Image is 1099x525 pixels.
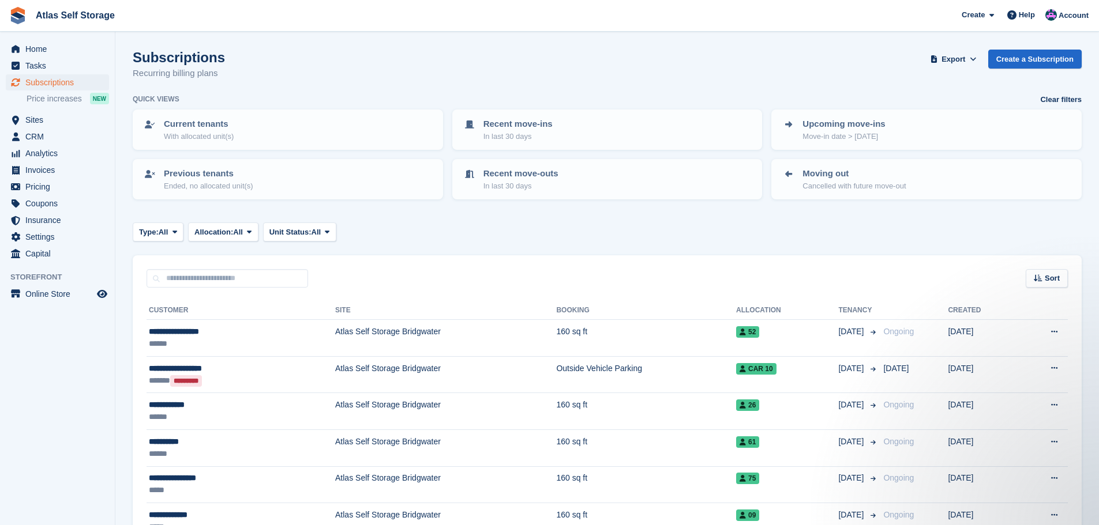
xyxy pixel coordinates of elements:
[164,167,253,180] p: Previous tenants
[883,437,914,446] span: Ongoing
[838,301,879,320] th: Tenancy
[736,509,759,521] span: 09
[772,111,1081,149] a: Upcoming move-ins Move-in date > [DATE]
[194,226,233,238] span: Allocation:
[948,393,1017,430] td: [DATE]
[95,287,109,301] a: Preview store
[556,466,736,503] td: 160 sq ft
[802,180,906,192] p: Cancelled with future move-out
[948,301,1017,320] th: Created
[164,131,234,142] p: With allocated unit(s)
[335,301,556,320] th: Site
[25,245,95,262] span: Capital
[883,473,914,482] span: Ongoing
[9,7,27,24] img: stora-icon-8386f47178a22dfd0bd8f6a31ec36ba5ce8667c1dd55bd0f319d3a0aa187defe.svg
[6,41,109,57] a: menu
[25,74,95,90] span: Subscriptions
[159,226,168,238] span: All
[134,160,442,198] a: Previous tenants Ended, no allocated unit(s)
[736,301,838,320] th: Allocation
[736,473,759,484] span: 75
[25,41,95,57] span: Home
[838,436,866,448] span: [DATE]
[483,167,558,180] p: Recent move-outs
[10,271,115,283] span: Storefront
[90,93,109,104] div: NEW
[883,364,909,373] span: [DATE]
[883,510,914,519] span: Ongoing
[25,212,95,228] span: Insurance
[25,179,95,195] span: Pricing
[948,320,1017,357] td: [DATE]
[25,162,95,178] span: Invoices
[27,92,109,105] a: Price increases NEW
[147,301,335,320] th: Customer
[802,167,906,180] p: Moving out
[164,180,253,192] p: Ended, no allocated unit(s)
[6,162,109,178] a: menu
[335,320,556,357] td: Atlas Self Storage Bridgwater
[139,226,159,238] span: Type:
[6,179,109,195] a: menu
[556,429,736,466] td: 160 sq ft
[25,112,95,128] span: Sites
[335,393,556,430] td: Atlas Self Storage Bridgwater
[134,111,442,149] a: Current tenants With allocated unit(s)
[6,286,109,302] a: menu
[838,326,866,338] span: [DATE]
[25,145,95,161] span: Analytics
[736,326,759,338] span: 52
[164,118,234,131] p: Current tenants
[948,429,1017,466] td: [DATE]
[188,222,258,241] button: Allocation: All
[1040,94,1082,105] a: Clear filters
[838,472,866,484] span: [DATE]
[6,212,109,228] a: menu
[27,93,82,104] span: Price increases
[483,118,553,131] p: Recent move-ins
[556,356,736,393] td: Outside Vehicle Parking
[335,356,556,393] td: Atlas Self Storage Bridgwater
[772,160,1081,198] a: Moving out Cancelled with future move-out
[6,58,109,74] a: menu
[883,400,914,409] span: Ongoing
[133,222,183,241] button: Type: All
[133,50,225,65] h1: Subscriptions
[25,229,95,245] span: Settings
[269,226,312,238] span: Unit Status:
[1019,9,1035,21] span: Help
[133,67,225,80] p: Recurring billing plans
[25,129,95,145] span: CRM
[233,226,243,238] span: All
[6,245,109,262] a: menu
[736,363,777,375] span: Car 10
[453,111,762,149] a: Recent move-ins In last 30 days
[6,129,109,145] a: menu
[928,50,979,69] button: Export
[25,286,95,302] span: Online Store
[736,399,759,411] span: 26
[556,393,736,430] td: 160 sq ft
[335,466,556,503] td: Atlas Self Storage Bridgwater
[31,6,119,25] a: Atlas Self Storage
[1045,273,1060,284] span: Sort
[838,509,866,521] span: [DATE]
[453,160,762,198] a: Recent move-outs In last 30 days
[6,195,109,211] a: menu
[802,118,885,131] p: Upcoming move-ins
[802,131,885,142] p: Move-in date > [DATE]
[25,58,95,74] span: Tasks
[556,301,736,320] th: Booking
[942,54,965,65] span: Export
[133,94,179,104] h6: Quick views
[312,226,321,238] span: All
[838,399,866,411] span: [DATE]
[6,145,109,161] a: menu
[483,131,553,142] p: In last 30 days
[962,9,985,21] span: Create
[838,362,866,375] span: [DATE]
[883,327,914,336] span: Ongoing
[6,112,109,128] a: menu
[25,195,95,211] span: Coupons
[948,356,1017,393] td: [DATE]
